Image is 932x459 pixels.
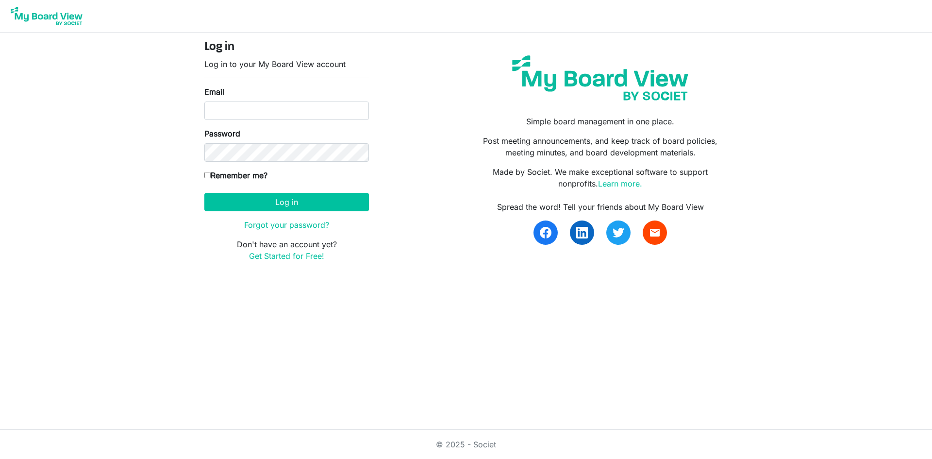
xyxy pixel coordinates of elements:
h4: Log in [204,40,369,54]
p: Don't have an account yet? [204,238,369,262]
img: facebook.svg [540,227,551,238]
a: © 2025 - Societ [436,440,496,449]
img: linkedin.svg [576,227,588,238]
a: email [643,221,667,245]
p: Simple board management in one place. [473,116,728,127]
p: Log in to your My Board View account [204,58,369,70]
img: my-board-view-societ.svg [505,48,696,108]
span: email [649,227,661,238]
a: Learn more. [598,179,642,188]
label: Email [204,86,224,98]
div: Spread the word! Tell your friends about My Board View [473,201,728,213]
a: Get Started for Free! [249,251,324,261]
label: Password [204,128,240,139]
button: Log in [204,193,369,211]
img: My Board View Logo [8,4,85,28]
p: Made by Societ. We make exceptional software to support nonprofits. [473,166,728,189]
label: Remember me? [204,170,267,181]
input: Remember me? [204,172,211,178]
p: Post meeting announcements, and keep track of board policies, meeting minutes, and board developm... [473,135,728,158]
a: Forgot your password? [244,220,329,230]
img: twitter.svg [613,227,624,238]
